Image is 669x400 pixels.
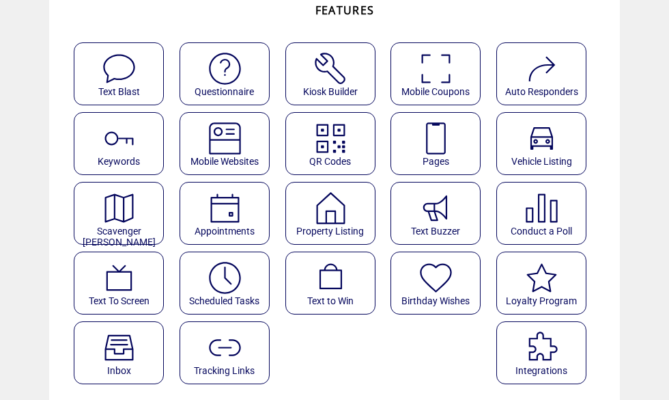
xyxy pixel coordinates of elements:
[207,330,243,366] img: links.svg
[524,330,560,366] img: integrations.svg
[511,226,572,237] span: Conduct a Poll
[101,330,137,366] img: Inbox.svg
[195,86,254,97] span: Questionnaire
[195,226,255,237] span: Appointments
[101,190,137,226] img: scavenger.svg
[418,51,454,87] img: coupons.svg
[107,365,131,376] span: Inbox
[313,190,349,226] img: property-listing.svg
[74,321,173,384] a: Inbox
[285,252,384,315] a: Text to Win
[496,42,595,105] a: Auto Responders
[401,86,470,97] span: Mobile Coupons
[101,120,137,157] img: keywords.svg
[418,190,454,226] img: text-buzzer.svg
[74,112,173,175] a: Keywords
[74,42,173,105] a: Text Blast
[390,252,489,315] a: Birthday Wishes
[180,42,279,105] a: Questionnaire
[180,321,279,384] a: Tracking Links
[505,86,578,97] span: Auto Responders
[190,156,259,167] span: Mobile Websites
[309,156,351,167] span: QR Codes
[390,112,489,175] a: Pages
[524,260,560,296] img: loyalty-program.svg
[98,86,140,97] span: Text Blast
[83,226,156,248] span: Scavenger [PERSON_NAME]
[315,3,375,18] span: FEATURES
[89,295,150,306] span: Text To Screen
[515,365,567,376] span: Integrations
[296,226,364,237] span: Property Listing
[496,321,595,384] a: Integrations
[207,51,243,87] img: questionnaire.svg
[285,112,384,175] a: QR Codes
[74,182,173,245] a: Scavenger [PERSON_NAME]
[307,295,354,306] span: Text to Win
[313,260,349,296] img: text-to-win.svg
[74,252,173,315] a: Text To Screen
[207,190,243,226] img: appointments.svg
[418,120,454,157] img: landing-pages.svg
[180,112,279,175] a: Mobile Websites
[411,226,460,237] span: Text Buzzer
[511,156,572,167] span: Vehicle Listing
[496,182,595,245] a: Conduct a Poll
[285,182,384,245] a: Property Listing
[506,295,577,306] span: Loyalty Program
[524,120,560,157] img: vehicle-listing.svg
[101,260,137,296] img: text-to-screen.svg
[98,156,140,167] span: Keywords
[180,182,279,245] a: Appointments
[418,260,454,296] img: birthday-wishes.svg
[194,365,255,376] span: Tracking Links
[189,295,259,306] span: Scheduled Tasks
[101,51,137,87] img: text-blast.svg
[524,51,560,87] img: auto-responders.svg
[313,51,349,87] img: tool%201.svg
[524,190,560,226] img: poll.svg
[180,252,279,315] a: Scheduled Tasks
[423,156,449,167] span: Pages
[496,252,595,315] a: Loyalty Program
[303,86,358,97] span: Kiosk Builder
[207,260,243,296] img: scheduled-tasks.svg
[313,120,349,157] img: qr.svg
[390,182,489,245] a: Text Buzzer
[390,42,489,105] a: Mobile Coupons
[496,112,595,175] a: Vehicle Listing
[207,120,243,157] img: mobile-websites.svg
[401,295,470,306] span: Birthday Wishes
[285,42,384,105] a: Kiosk Builder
